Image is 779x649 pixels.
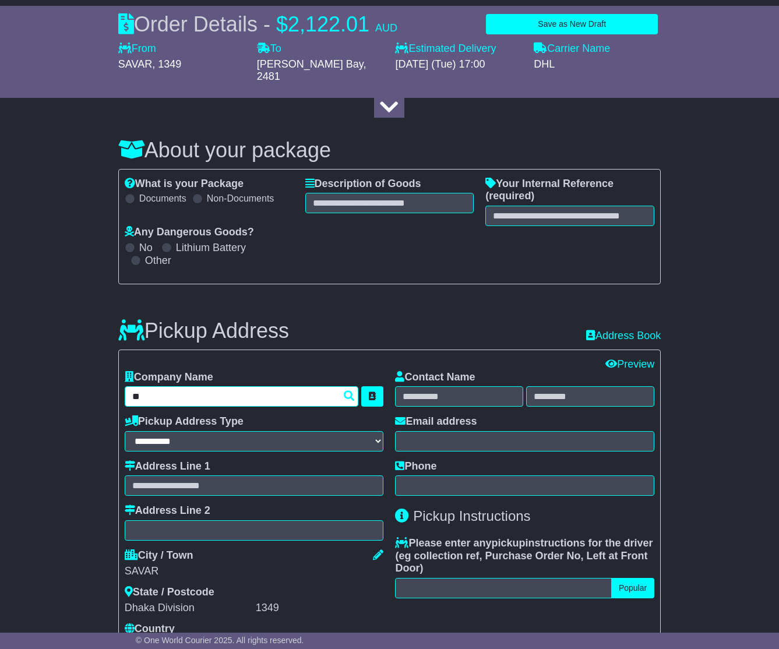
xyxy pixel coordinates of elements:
[125,549,193,562] label: City / Town
[125,178,244,191] label: What is your Package
[611,578,654,598] button: Popular
[276,12,288,36] span: $
[257,58,364,70] span: [PERSON_NAME] Bay
[125,505,210,517] label: Address Line 2
[395,415,477,428] label: Email address
[145,255,171,267] label: Other
[118,12,397,37] div: Order Details -
[125,602,253,615] div: Dhaka Division
[125,623,175,636] label: Country
[395,460,436,473] label: Phone
[395,43,522,55] label: Estimated Delivery
[534,43,610,55] label: Carrier Name
[395,550,647,574] span: eg collection ref, Purchase Order No, Left at Front Door
[125,371,213,384] label: Company Name
[485,178,654,203] label: Your Internal Reference (required)
[118,319,289,343] h3: Pickup Address
[118,139,661,162] h3: About your package
[395,537,654,575] label: Please enter any instructions for the driver ( )
[125,226,254,239] label: Any Dangerous Goods?
[486,14,658,34] button: Save as New Draft
[136,636,304,645] span: © One World Courier 2025. All rights reserved.
[139,193,186,204] label: Documents
[125,565,384,578] div: SAVAR
[413,508,530,524] span: Pickup Instructions
[125,460,210,473] label: Address Line 1
[207,193,274,204] label: Non-Documents
[139,242,153,255] label: No
[534,58,661,71] div: DHL
[118,43,156,55] label: From
[605,358,654,370] a: Preview
[586,330,661,343] a: Address Book
[395,371,475,384] label: Contact Name
[118,58,152,70] span: SAVAR
[257,43,281,55] label: To
[305,178,421,191] label: Description of Goods
[125,586,214,599] label: State / Postcode
[395,58,522,71] div: [DATE] (Tue) 17:00
[256,602,384,615] div: 1349
[176,242,246,255] label: Lithium Battery
[375,22,397,34] span: AUD
[152,58,181,70] span: , 1349
[288,12,369,36] span: 2,122.01
[492,537,526,549] span: pickup
[257,58,366,83] span: , 2481
[125,415,244,428] label: Pickup Address Type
